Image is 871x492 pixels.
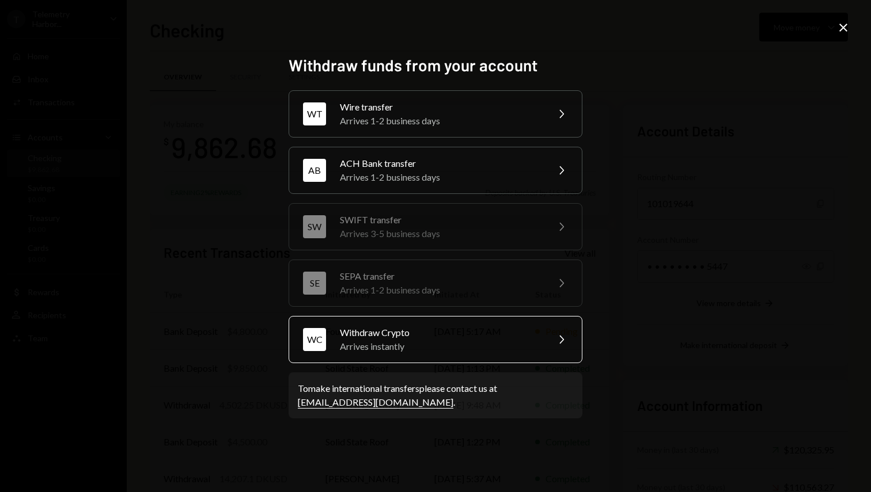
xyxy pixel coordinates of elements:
[340,157,540,170] div: ACH Bank transfer
[340,269,540,283] div: SEPA transfer
[340,213,540,227] div: SWIFT transfer
[289,203,582,250] button: SWSWIFT transferArrives 3-5 business days
[303,102,326,125] div: WT
[303,272,326,295] div: SE
[298,382,573,409] div: To make international transfers please contact us at .
[303,159,326,182] div: AB
[298,396,453,409] a: [EMAIL_ADDRESS][DOMAIN_NAME]
[289,90,582,138] button: WTWire transferArrives 1-2 business days
[340,100,540,114] div: Wire transfer
[340,326,540,340] div: Withdraw Crypto
[340,170,540,184] div: Arrives 1-2 business days
[303,328,326,351] div: WC
[289,147,582,194] button: ABACH Bank transferArrives 1-2 business days
[340,227,540,241] div: Arrives 3-5 business days
[303,215,326,238] div: SW
[289,260,582,307] button: SESEPA transferArrives 1-2 business days
[289,54,582,77] h2: Withdraw funds from your account
[340,283,540,297] div: Arrives 1-2 business days
[340,340,540,353] div: Arrives instantly
[289,316,582,363] button: WCWithdraw CryptoArrives instantly
[340,114,540,128] div: Arrives 1-2 business days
